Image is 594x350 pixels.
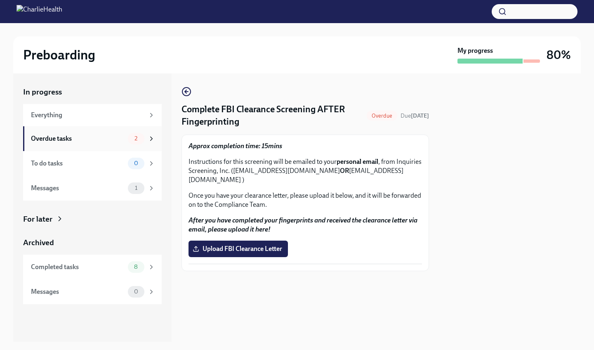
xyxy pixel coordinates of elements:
a: Overdue tasks2 [23,126,162,151]
a: Messages1 [23,176,162,201]
label: Upload FBI Clearance Letter [189,241,288,257]
div: Everything [31,111,144,120]
span: 8 [129,264,143,270]
div: Overdue tasks [31,134,125,143]
span: 0 [129,160,143,166]
a: For later [23,214,162,225]
p: Instructions for this screening will be emailed to your , from Inquiries Screening, Inc. ([EMAIL_... [189,157,422,184]
h4: Complete FBI Clearance Screening AFTER Fingerprinting [181,103,363,128]
span: Overdue [367,113,397,119]
strong: OR [340,167,349,175]
a: Everything [23,104,162,126]
h3: 80% [547,47,571,62]
a: Completed tasks8 [23,255,162,279]
strong: personal email [337,158,378,166]
div: For later [23,214,52,225]
div: Completed tasks [31,262,125,272]
div: To do tasks [31,159,125,168]
h2: Preboarding [23,47,95,63]
a: In progress [23,87,162,97]
strong: My progress [457,46,493,55]
div: Messages [31,184,125,193]
a: Messages0 [23,279,162,304]
span: 2 [130,135,142,142]
span: Due [401,112,429,119]
strong: After you have completed your fingerprints and received the clearance letter via email, please up... [189,216,417,233]
span: August 26th, 2025 09:00 [401,112,429,120]
span: 0 [129,289,143,295]
p: Once you have your clearance letter, please upload it below, and it will be forwarded on to the C... [189,191,422,209]
div: Messages [31,287,125,296]
a: To do tasks0 [23,151,162,176]
strong: [DATE] [411,112,429,119]
img: CharlieHealth [16,5,62,18]
span: Upload FBI Clearance Letter [194,245,282,253]
a: Archived [23,237,162,248]
strong: Approx completion time: 15mins [189,142,282,150]
span: 1 [130,185,142,191]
